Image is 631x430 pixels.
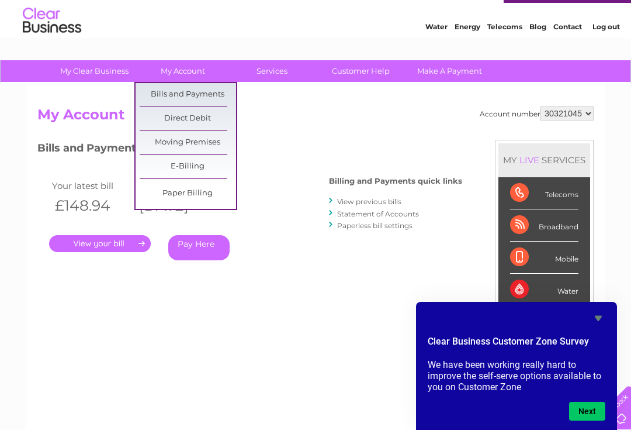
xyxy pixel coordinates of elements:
[455,50,480,59] a: Energy
[37,140,462,160] h3: Bills and Payments
[592,50,620,59] a: Log out
[425,50,448,59] a: Water
[510,209,578,242] div: Broadband
[313,60,409,82] a: Customer Help
[529,50,546,59] a: Blog
[49,178,133,194] td: Your latest bill
[46,60,143,82] a: My Clear Business
[428,359,605,393] p: We have been working really hard to improve the self-serve options available to you on Customer Zone
[49,235,151,252] a: .
[517,154,542,166] div: LIVE
[140,107,236,130] a: Direct Debit
[487,50,522,59] a: Telecoms
[428,311,605,421] div: Clear Business Customer Zone Survey
[591,311,605,325] button: Hide survey
[411,6,491,20] a: 0333 014 3131
[337,197,401,206] a: View previous bills
[168,235,230,260] a: Pay Here
[133,178,217,194] td: Invoice date
[224,60,320,82] a: Services
[37,106,594,129] h2: My Account
[510,242,578,274] div: Mobile
[135,60,231,82] a: My Account
[553,50,582,59] a: Contact
[569,402,605,421] button: Next question
[49,194,133,218] th: £148.94
[510,177,578,209] div: Telecoms
[498,143,590,177] div: MY SERVICES
[140,155,236,178] a: E-Billing
[140,131,236,154] a: Moving Premises
[510,274,578,306] div: Water
[133,194,217,218] th: [DATE]
[428,335,605,355] h2: Clear Business Customer Zone Survey
[140,182,236,205] a: Paper Billing
[140,83,236,106] a: Bills and Payments
[401,60,498,82] a: Make A Payment
[329,177,462,185] h4: Billing and Payments quick links
[337,221,412,230] a: Paperless bill settings
[480,106,594,121] div: Account number
[40,6,592,57] div: Clear Business is a trading name of Verastar Limited (registered in [GEOGRAPHIC_DATA] No. 3667643...
[337,209,419,218] a: Statement of Accounts
[22,30,82,66] img: logo.png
